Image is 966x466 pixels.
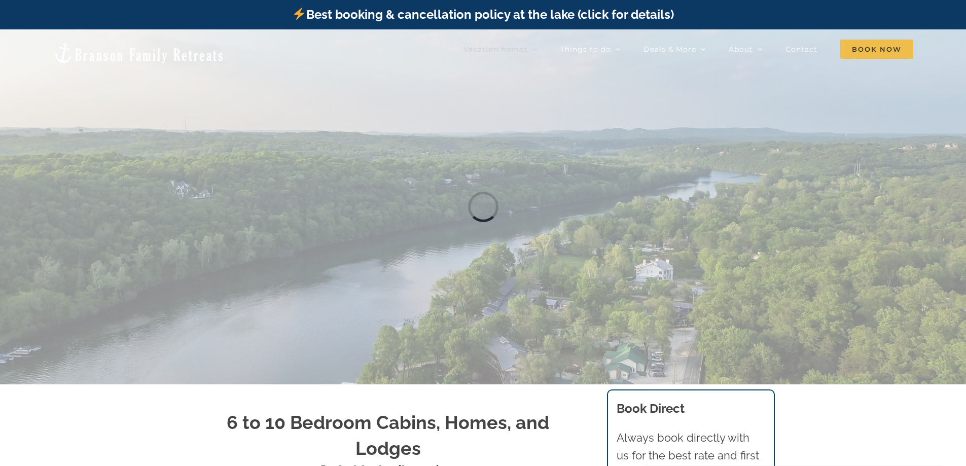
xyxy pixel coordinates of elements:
span: Contact [785,46,817,53]
span: About [729,46,753,53]
span: Book Now [840,40,913,59]
span: Deals & More [643,46,696,53]
a: Book Now [840,39,913,59]
b: Book Direct [617,401,685,416]
a: Vacation homes [463,39,538,59]
span: Vacation homes [463,46,528,53]
strong: 6 to 10 Bedroom Cabins, Homes, and Lodges [227,412,549,458]
img: ⚡️ [293,8,305,20]
a: Things to do [560,39,621,59]
a: Contact [785,39,817,59]
a: Deals & More [643,39,706,59]
a: About [729,39,763,59]
span: Things to do [560,46,611,53]
a: Best booking & cancellation policy at the lake (click for details) [292,7,673,22]
nav: Main Menu [463,39,913,59]
img: Branson Family Retreats Logo [53,42,225,64]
